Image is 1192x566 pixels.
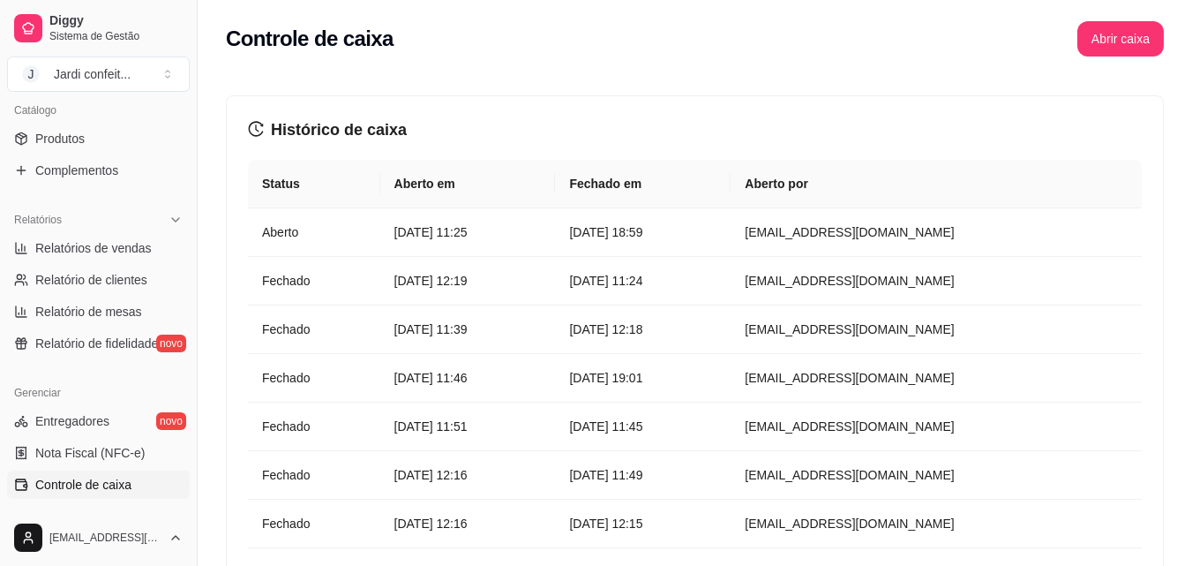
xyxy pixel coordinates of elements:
a: Complementos [7,156,190,185]
span: Relatórios [14,213,62,227]
th: Aberto em [380,160,556,208]
button: [EMAIL_ADDRESS][DOMAIN_NAME] [7,517,190,559]
span: Relatório de fidelidade [35,335,158,352]
span: Nota Fiscal (NFC-e) [35,444,145,462]
article: Fechado [262,514,366,533]
article: Fechado [262,320,366,339]
a: Controle de caixa [7,471,190,499]
span: Controle de fiado [35,508,130,525]
th: Aberto por [731,160,1142,208]
span: Diggy [49,13,183,29]
article: [DATE] 12:19 [394,271,542,291]
span: [EMAIL_ADDRESS][DOMAIN_NAME] [49,531,161,545]
a: Nota Fiscal (NFC-e) [7,439,190,467]
article: [DATE] 11:25 [394,223,542,242]
h2: Controle de caixa [226,25,394,53]
span: Relatórios de vendas [35,239,152,257]
button: Abrir caixa [1077,21,1164,57]
a: Relatório de clientes [7,266,190,294]
span: Entregadores [35,412,109,430]
article: [DATE] 12:18 [569,320,716,339]
article: [DATE] 11:46 [394,368,542,388]
article: [DATE] 18:59 [569,223,716,242]
div: Catálogo [7,96,190,125]
a: Controle de fiado [7,502,190,531]
td: [EMAIL_ADDRESS][DOMAIN_NAME] [731,306,1142,354]
article: [DATE] 11:39 [394,320,542,339]
article: [DATE] 12:15 [569,514,716,533]
span: Relatório de clientes [35,271,147,289]
td: [EMAIL_ADDRESS][DOMAIN_NAME] [731,451,1142,500]
span: Sistema de Gestão [49,29,183,43]
a: DiggySistema de Gestão [7,7,190,49]
article: Aberto [262,223,366,242]
span: history [248,121,264,137]
article: [DATE] 19:01 [569,368,716,388]
div: Gerenciar [7,379,190,407]
th: Status [248,160,380,208]
a: Entregadoresnovo [7,407,190,435]
a: Relatório de mesas [7,298,190,326]
article: [DATE] 11:24 [569,271,716,291]
article: [DATE] 12:16 [394,514,542,533]
article: [DATE] 11:45 [569,417,716,436]
span: Relatório de mesas [35,303,142,321]
a: Relatório de fidelidadenovo [7,329,190,358]
td: [EMAIL_ADDRESS][DOMAIN_NAME] [731,500,1142,548]
span: Produtos [35,130,85,147]
article: [DATE] 11:51 [394,417,542,436]
article: [DATE] 11:49 [569,465,716,485]
span: Controle de caixa [35,476,131,494]
a: Produtos [7,125,190,153]
article: Fechado [262,368,366,388]
td: [EMAIL_ADDRESS][DOMAIN_NAME] [731,354,1142,403]
button: Select a team [7,57,190,92]
span: Complementos [35,162,118,179]
article: Fechado [262,271,366,291]
td: [EMAIL_ADDRESS][DOMAIN_NAME] [731,257,1142,306]
h3: Histórico de caixa [248,117,1142,142]
span: J [22,65,40,83]
div: Jardi confeit ... [54,65,131,83]
th: Fechado em [555,160,731,208]
td: [EMAIL_ADDRESS][DOMAIN_NAME] [731,403,1142,451]
article: Fechado [262,465,366,485]
article: [DATE] 12:16 [394,465,542,485]
a: Relatórios de vendas [7,234,190,262]
article: Fechado [262,417,366,436]
td: [EMAIL_ADDRESS][DOMAIN_NAME] [731,208,1142,257]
